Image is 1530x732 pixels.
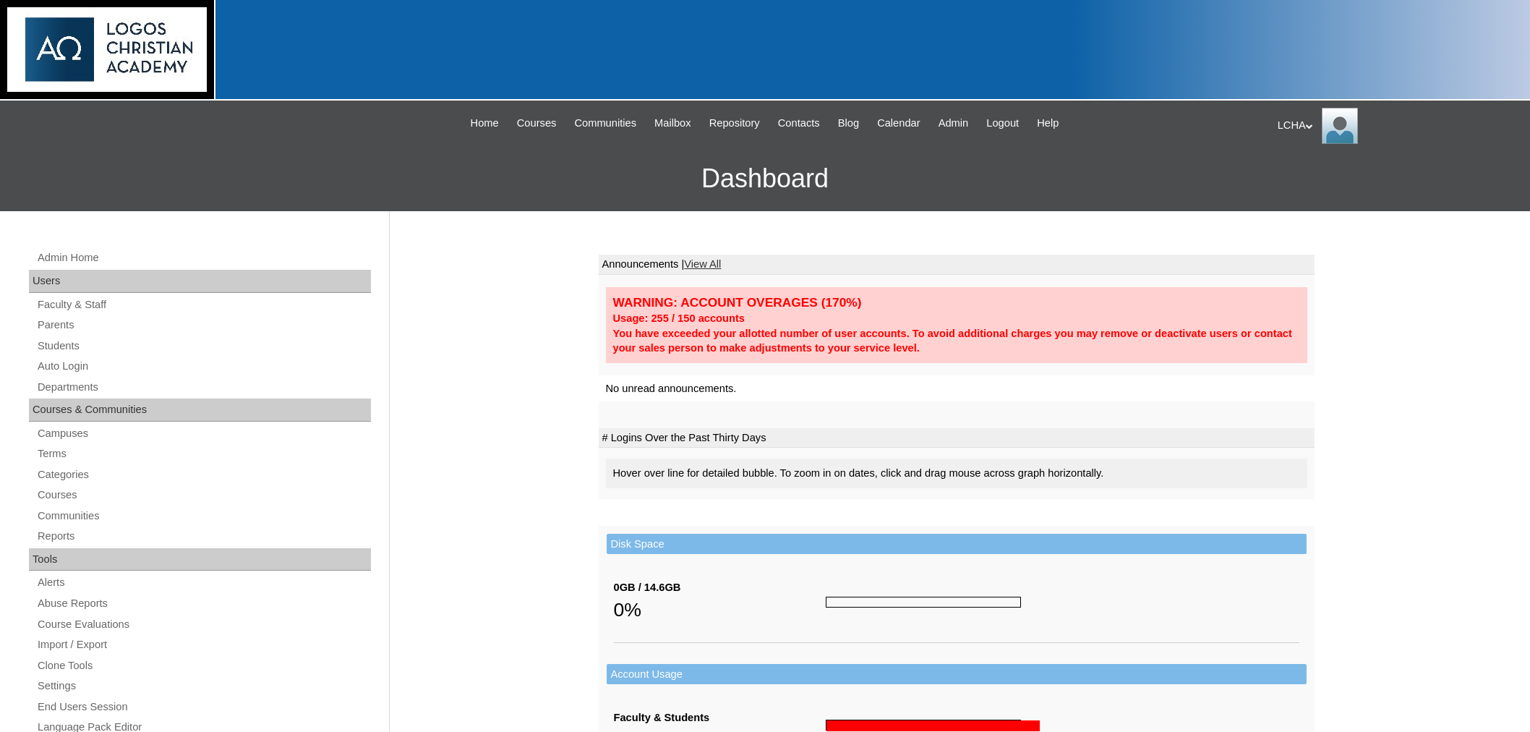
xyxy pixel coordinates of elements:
[1278,108,1516,144] div: LCHA
[979,115,1026,132] a: Logout
[36,296,371,314] a: Faculty & Staff
[36,378,371,396] a: Departments
[870,115,927,132] a: Calendar
[607,534,1307,555] td: Disk Space
[1037,115,1059,132] span: Help
[517,115,557,132] span: Courses
[29,399,371,422] div: Courses & Communities
[574,115,636,132] span: Communities
[36,636,371,654] a: Import / Export
[939,115,969,132] span: Admin
[1030,115,1066,132] a: Help
[36,527,371,545] a: Reports
[36,316,371,334] a: Parents
[778,115,820,132] span: Contacts
[613,326,1300,356] div: You have exceeded your allotted number of user accounts. To avoid additional charges you may remo...
[36,657,371,675] a: Clone Tools
[7,146,1523,211] h3: Dashboard
[36,677,371,695] a: Settings
[36,466,371,484] a: Categories
[36,357,371,375] a: Auto Login
[838,115,859,132] span: Blog
[614,595,826,624] div: 0%
[36,425,371,443] a: Campuses
[986,115,1019,132] span: Logout
[614,580,826,595] div: 0GB / 14.6GB
[463,115,506,132] a: Home
[877,115,920,132] span: Calendar
[684,258,721,270] a: View All
[613,294,1300,311] div: WARNING: ACCOUNT OVERAGES (170%)
[36,445,371,463] a: Terms
[36,698,371,716] a: End Users Session
[1322,108,1358,144] img: LCHA Admin
[599,375,1315,402] td: No unread announcements.
[29,548,371,571] div: Tools
[36,486,371,504] a: Courses
[567,115,644,132] a: Communities
[613,312,745,324] strong: Usage: 255 / 150 accounts
[36,507,371,525] a: Communities
[702,115,767,132] a: Repository
[510,115,564,132] a: Courses
[931,115,976,132] a: Admin
[599,255,1315,275] td: Announcements |
[599,428,1315,448] td: # Logins Over the Past Thirty Days
[614,710,826,725] div: Faculty & Students
[36,249,371,267] a: Admin Home
[771,115,827,132] a: Contacts
[36,337,371,355] a: Students
[471,115,499,132] span: Home
[654,115,691,132] span: Mailbox
[607,664,1307,685] td: Account Usage
[29,270,371,293] div: Users
[709,115,760,132] span: Repository
[831,115,866,132] a: Blog
[36,616,371,634] a: Course Evaluations
[647,115,698,132] a: Mailbox
[7,7,207,92] img: logo-white.png
[36,574,371,592] a: Alerts
[36,595,371,613] a: Abuse Reports
[606,459,1307,488] div: Hover over line for detailed bubble. To zoom in on dates, click and drag mouse across graph horiz...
